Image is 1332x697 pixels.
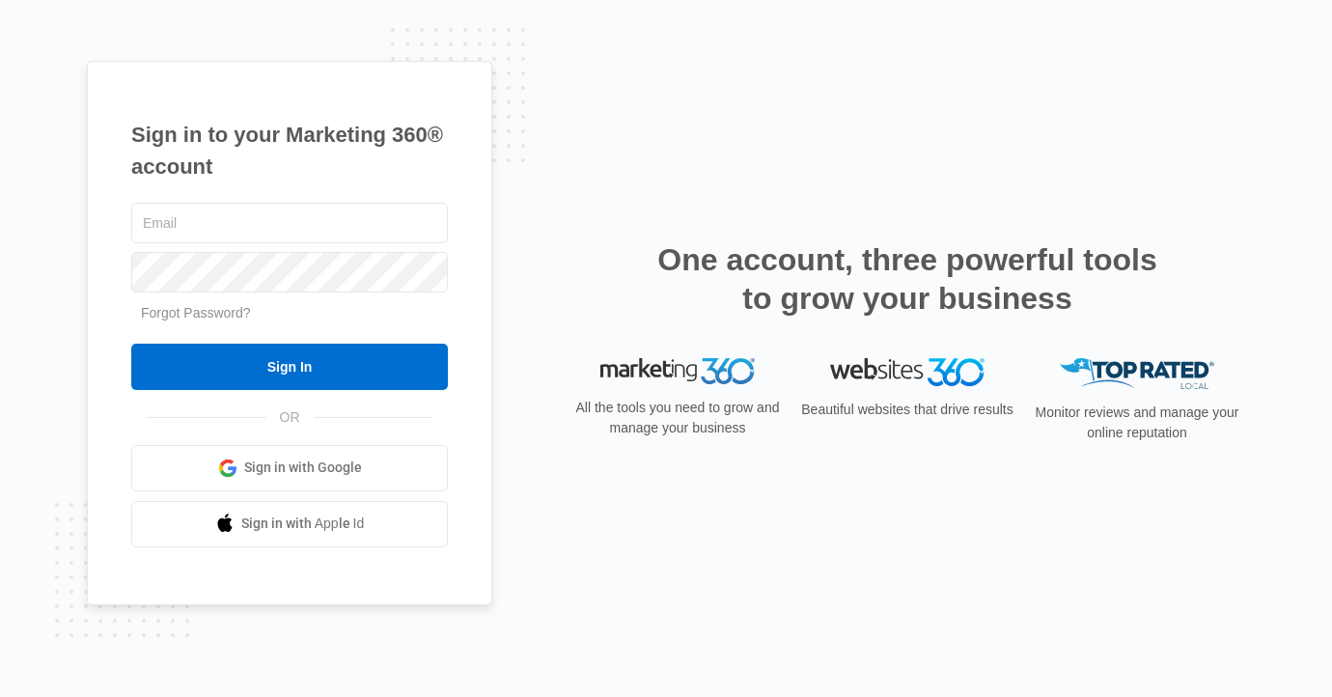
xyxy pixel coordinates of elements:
[131,119,448,182] h1: Sign in to your Marketing 360® account
[244,458,362,478] span: Sign in with Google
[141,305,251,321] a: Forgot Password?
[830,358,985,386] img: Websites 360
[652,240,1163,318] h2: One account, three powerful tools to grow your business
[799,400,1015,420] p: Beautiful websites that drive results
[569,398,786,438] p: All the tools you need to grow and manage your business
[266,407,314,428] span: OR
[241,514,365,534] span: Sign in with Apple Id
[1029,403,1245,443] p: Monitor reviews and manage your online reputation
[131,344,448,390] input: Sign In
[1060,358,1214,390] img: Top Rated Local
[131,501,448,547] a: Sign in with Apple Id
[131,445,448,491] a: Sign in with Google
[600,358,755,385] img: Marketing 360
[131,203,448,243] input: Email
